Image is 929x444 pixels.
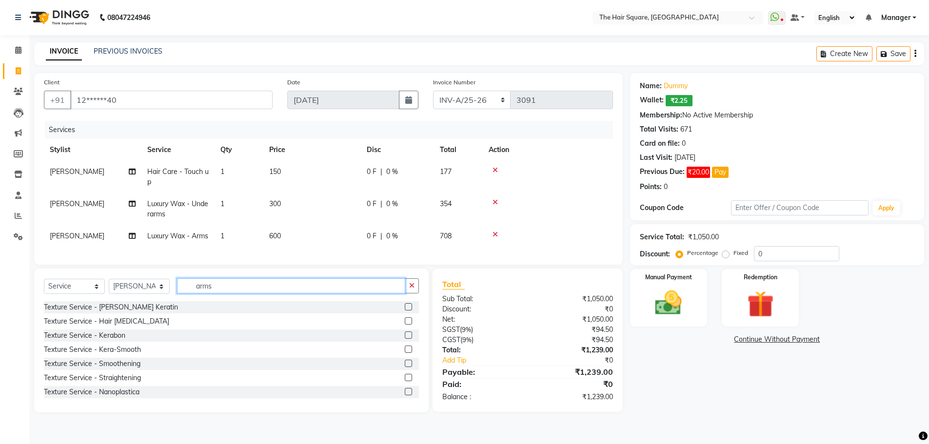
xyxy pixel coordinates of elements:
[640,110,914,120] div: No Active Membership
[220,167,224,176] span: 1
[44,387,139,397] div: Texture Service - Nanoplastica
[483,139,613,161] th: Action
[269,167,281,176] span: 150
[647,288,690,318] img: _cash.svg
[147,167,209,186] span: Hair Care - Touch up
[640,81,662,91] div: Name:
[435,355,543,366] a: Add Tip
[640,138,680,149] div: Card on file:
[442,335,460,344] span: CGST
[380,231,382,241] span: |
[434,139,483,161] th: Total
[680,124,692,135] div: 671
[44,345,141,355] div: Texture Service - Kera-Smooth
[263,139,361,161] th: Price
[107,4,150,31] b: 08047224946
[361,139,434,161] th: Disc
[731,200,869,215] input: Enter Offer / Coupon Code
[435,345,528,355] div: Total:
[528,345,620,355] div: ₹1,239.00
[386,167,398,177] span: 0 %
[640,167,685,178] div: Previous Due:
[666,95,692,106] span: ₹2.25
[215,139,263,161] th: Qty
[442,279,465,290] span: Total
[44,373,141,383] div: Texture Service - Straightening
[386,199,398,209] span: 0 %
[435,335,528,345] div: ( )
[44,316,169,327] div: Texture Service - Hair [MEDICAL_DATA]
[528,304,620,314] div: ₹0
[881,13,910,23] span: Manager
[733,249,748,257] label: Fixed
[44,78,59,87] label: Client
[528,378,620,390] div: ₹0
[25,4,92,31] img: logo
[640,232,684,242] div: Service Total:
[367,231,376,241] span: 0 F
[386,231,398,241] span: 0 %
[177,278,405,293] input: Search or Scan
[739,288,782,321] img: _gift.svg
[528,325,620,335] div: ₹94.50
[435,325,528,335] div: ( )
[528,294,620,304] div: ₹1,050.00
[687,167,710,178] span: ₹20.00
[640,182,662,192] div: Points:
[640,249,670,259] div: Discount:
[528,366,620,378] div: ₹1,239.00
[440,232,452,240] span: 708
[435,392,528,402] div: Balance :
[664,182,668,192] div: 0
[640,203,731,213] div: Coupon Code
[44,359,140,369] div: Texture Service - Smoothening
[682,138,686,149] div: 0
[287,78,300,87] label: Date
[674,153,695,163] div: [DATE]
[45,121,620,139] div: Services
[220,199,224,208] span: 1
[528,335,620,345] div: ₹94.50
[435,294,528,304] div: Sub Total:
[876,46,910,61] button: Save
[141,139,215,161] th: Service
[440,167,452,176] span: 177
[50,199,104,208] span: [PERSON_NAME]
[744,273,777,282] label: Redemption
[645,273,692,282] label: Manual Payment
[435,304,528,314] div: Discount:
[816,46,872,61] button: Create New
[435,366,528,378] div: Payable:
[528,314,620,325] div: ₹1,050.00
[640,124,678,135] div: Total Visits:
[872,201,900,215] button: Apply
[664,81,688,91] a: Dummy
[70,91,273,109] input: Search by Name/Mobile/Email/Code
[50,232,104,240] span: [PERSON_NAME]
[269,199,281,208] span: 300
[435,314,528,325] div: Net:
[220,232,224,240] span: 1
[147,232,208,240] span: Luxury Wax - Arms
[462,336,472,344] span: 9%
[44,91,71,109] button: +91
[435,378,528,390] div: Paid:
[640,153,672,163] div: Last Visit:
[462,326,471,333] span: 9%
[687,249,718,257] label: Percentage
[44,302,178,312] div: Texture Service - [PERSON_NAME] Keratin
[147,199,208,218] span: Luxury Wax - Underarms
[50,167,104,176] span: [PERSON_NAME]
[367,199,376,209] span: 0 F
[44,139,141,161] th: Stylist
[46,43,82,60] a: INVOICE
[632,334,922,345] a: Continue Without Payment
[640,110,682,120] div: Membership:
[440,199,452,208] span: 354
[688,232,719,242] div: ₹1,050.00
[528,392,620,402] div: ₹1,239.00
[442,325,460,334] span: SGST
[380,199,382,209] span: |
[380,167,382,177] span: |
[543,355,620,366] div: ₹0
